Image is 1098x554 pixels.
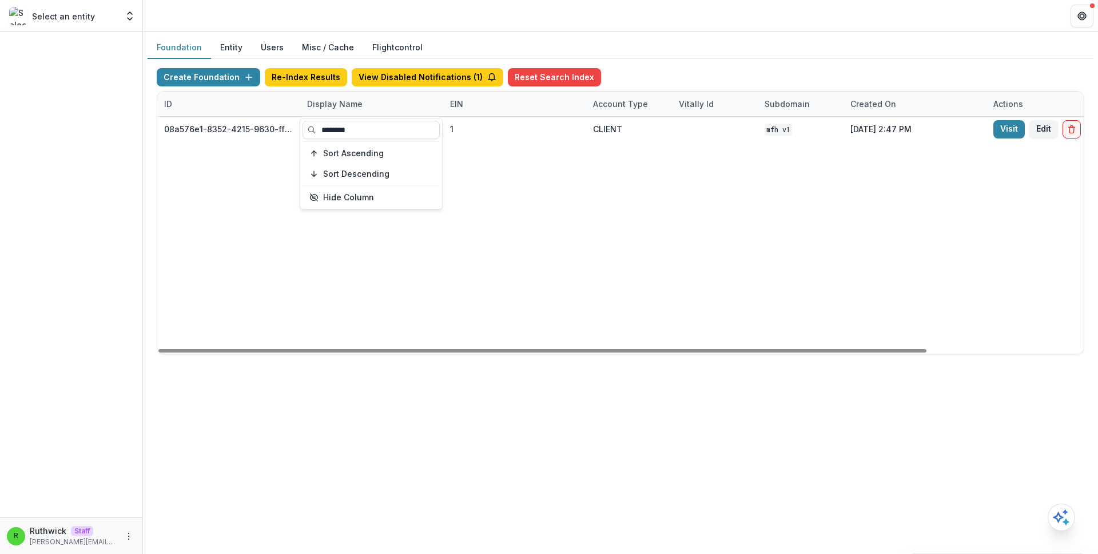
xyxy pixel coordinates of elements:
[593,123,622,135] div: CLIENT
[164,123,293,135] div: 08a576e1-8352-4215-9630-ff0d35d85970
[157,92,300,116] div: ID
[986,98,1030,110] div: Actions
[303,165,440,183] button: Sort Descending
[122,529,136,543] button: More
[252,37,293,59] button: Users
[443,98,470,110] div: EIN
[1063,120,1081,138] button: Delete Foundation
[586,92,672,116] div: Account Type
[300,92,443,116] div: Display Name
[993,120,1025,138] a: Visit
[303,144,440,163] button: Sort Ascending
[157,68,260,86] button: Create Foundation
[323,169,389,179] span: Sort Descending
[300,98,369,110] div: Display Name
[844,92,986,116] div: Created on
[765,124,792,136] code: MFH V1
[9,7,27,25] img: Select an entity
[14,532,18,540] div: Ruthwick
[586,98,655,110] div: Account Type
[672,92,758,116] div: Vitally Id
[844,98,903,110] div: Created on
[303,188,440,207] button: Hide Column
[758,92,844,116] div: Subdomain
[293,37,363,59] button: Misc / Cache
[148,37,211,59] button: Foundation
[672,98,721,110] div: Vitally Id
[30,525,66,537] p: Ruthwick
[157,98,179,110] div: ID
[443,92,586,116] div: EIN
[844,117,986,141] div: [DATE] 2:47 PM
[372,41,423,53] a: Flightcontrol
[1048,504,1075,531] button: Open AI Assistant
[323,149,384,159] span: Sort Ascending
[122,5,138,27] button: Open entity switcher
[30,537,117,547] p: [PERSON_NAME][EMAIL_ADDRESS][DOMAIN_NAME]
[1029,120,1058,138] button: Edit
[758,98,817,110] div: Subdomain
[211,37,252,59] button: Entity
[32,10,95,22] p: Select an entity
[71,526,93,536] p: Staff
[352,68,503,86] button: View Disabled Notifications (1)
[450,123,453,135] div: 1
[1071,5,1093,27] button: Get Help
[265,68,347,86] button: Re-Index Results
[508,68,601,86] button: Reset Search Index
